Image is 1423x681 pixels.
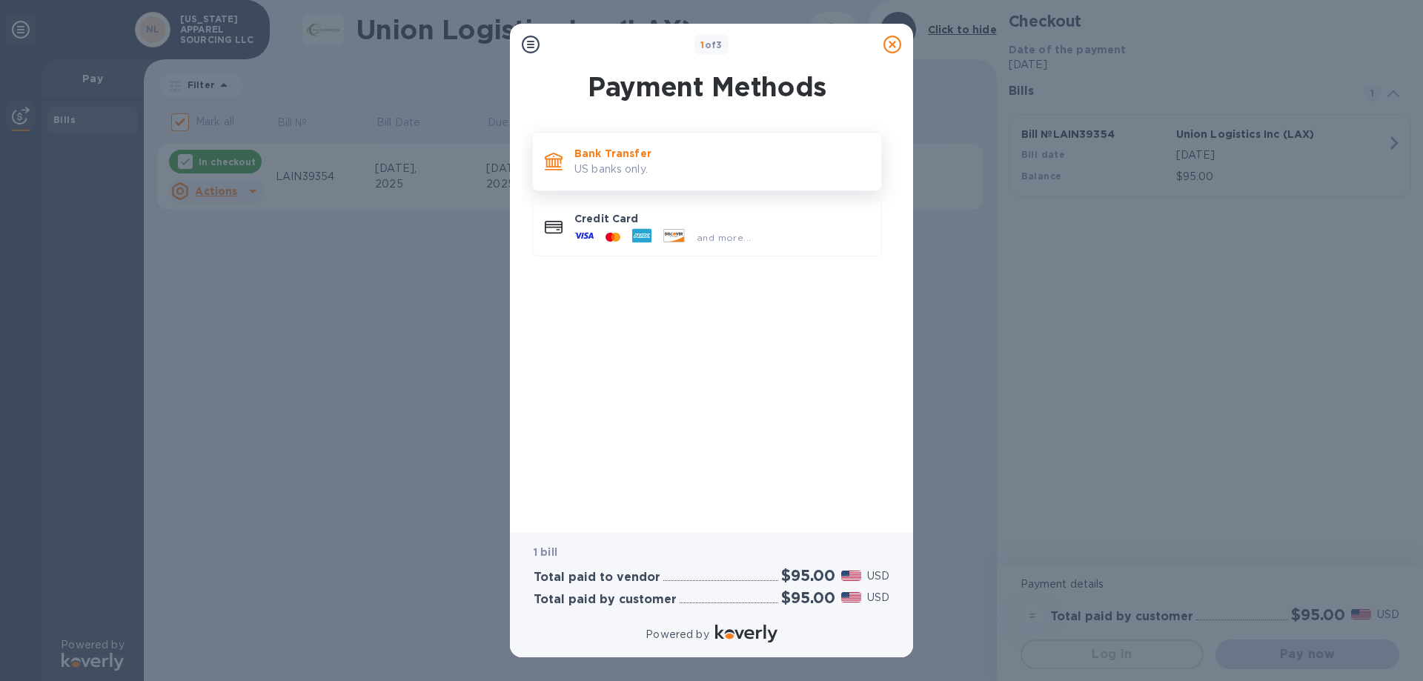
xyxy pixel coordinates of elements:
[715,625,777,642] img: Logo
[867,568,889,584] p: USD
[529,71,885,102] h1: Payment Methods
[781,566,835,585] h2: $95.00
[646,627,709,642] p: Powered by
[534,546,557,558] b: 1 bill
[781,588,835,607] h2: $95.00
[700,39,723,50] b: of 3
[697,232,751,243] span: and more...
[534,571,660,585] h3: Total paid to vendor
[700,39,704,50] span: 1
[841,571,861,581] img: USD
[574,162,869,177] p: US banks only.
[867,590,889,605] p: USD
[574,211,869,226] p: Credit Card
[534,593,677,607] h3: Total paid by customer
[841,592,861,602] img: USD
[574,146,869,161] p: Bank Transfer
